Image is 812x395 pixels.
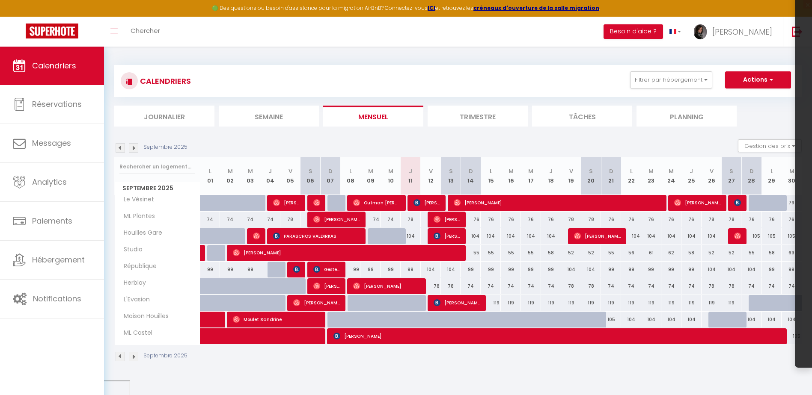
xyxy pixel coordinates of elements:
strong: créneaux d'ouverture de la salle migration [473,4,599,12]
div: 78 [421,278,441,294]
div: 74 [200,212,220,227]
img: Super Booking [26,24,78,38]
abbr: S [449,167,453,175]
th: 01 [200,157,220,195]
div: 105 [601,312,621,327]
div: 58 [541,245,561,261]
li: Journalier [114,106,214,127]
abbr: M [248,167,253,175]
div: 104 [641,228,661,244]
div: 99 [501,262,521,277]
div: 76 [501,212,521,227]
div: 79 [782,195,802,211]
li: Trimestre [428,106,528,127]
div: 99 [661,262,681,277]
p: Septembre 2025 [143,352,187,360]
div: 99 [381,262,401,277]
div: 55 [501,245,521,261]
th: 13 [441,157,461,195]
div: 119 [581,295,601,311]
div: 55 [461,245,481,261]
div: 99 [761,262,782,277]
div: 61 [641,245,661,261]
span: Studio [116,245,148,254]
abbr: M [228,167,233,175]
div: 99 [782,262,802,277]
th: 08 [340,157,360,195]
span: [PERSON_NAME] [293,295,340,311]
button: Actions [725,71,791,88]
th: 04 [260,157,280,195]
abbr: D [609,167,613,175]
span: Moulet Sandrine [233,311,320,327]
abbr: V [569,167,573,175]
span: [PERSON_NAME] [434,228,461,244]
div: 74 [741,278,761,294]
span: Paiements [32,215,72,226]
span: Gestel Anaëlle [313,261,340,277]
div: 74 [260,212,280,227]
div: 76 [481,212,501,227]
abbr: S [309,167,312,175]
abbr: M [669,167,674,175]
div: 76 [761,212,782,227]
div: 74 [240,212,260,227]
iframe: Chat [776,357,806,389]
span: PARASCHOS VALDIRKAS [273,228,360,244]
span: Chercher [131,26,160,35]
li: Mensuel [323,106,423,127]
div: 52 [581,245,601,261]
div: 74 [782,278,802,294]
div: 99 [521,262,541,277]
input: Rechercher un logement... [119,159,195,174]
div: 58 [761,245,782,261]
div: 78 [721,278,741,294]
div: 76 [782,212,802,227]
div: 104 [461,228,481,244]
div: 119 [481,295,501,311]
div: 74 [661,278,681,294]
abbr: M [509,167,514,175]
div: 99 [621,262,641,277]
div: 99 [481,262,501,277]
span: [PERSON_NAME] [233,245,461,261]
div: 105 [782,228,802,244]
span: [PERSON_NAME] [454,195,662,211]
div: 104 [561,262,581,277]
abbr: V [289,167,292,175]
button: Filtrer par hébergement [630,71,712,88]
div: 78 [721,212,741,227]
div: 104 [702,262,722,277]
span: [PERSON_NAME] [413,195,440,211]
div: 52 [721,245,741,261]
span: [PERSON_NAME] [313,195,320,211]
th: 15 [481,157,501,195]
button: Besoin d'aide ? [604,24,663,39]
div: 76 [621,212,641,227]
div: 52 [561,245,581,261]
div: 104 [501,228,521,244]
div: 63 [782,245,802,261]
div: 105 [782,328,802,344]
div: 99 [240,262,260,277]
div: 76 [681,212,702,227]
span: [PERSON_NAME] [353,278,420,294]
div: 119 [641,295,661,311]
div: 62 [661,245,681,261]
div: 104 [481,228,501,244]
a: ICI [428,4,435,12]
div: 76 [541,212,561,227]
div: 99 [601,262,621,277]
span: [PERSON_NAME] [734,228,741,244]
h3: CALENDRIERS [138,71,191,91]
th: 06 [300,157,321,195]
div: 74 [461,278,481,294]
div: 104 [702,228,722,244]
div: 104 [621,312,641,327]
div: 74 [541,278,561,294]
div: 119 [702,295,722,311]
div: 105 [741,228,761,244]
abbr: J [268,167,272,175]
div: 104 [581,262,601,277]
